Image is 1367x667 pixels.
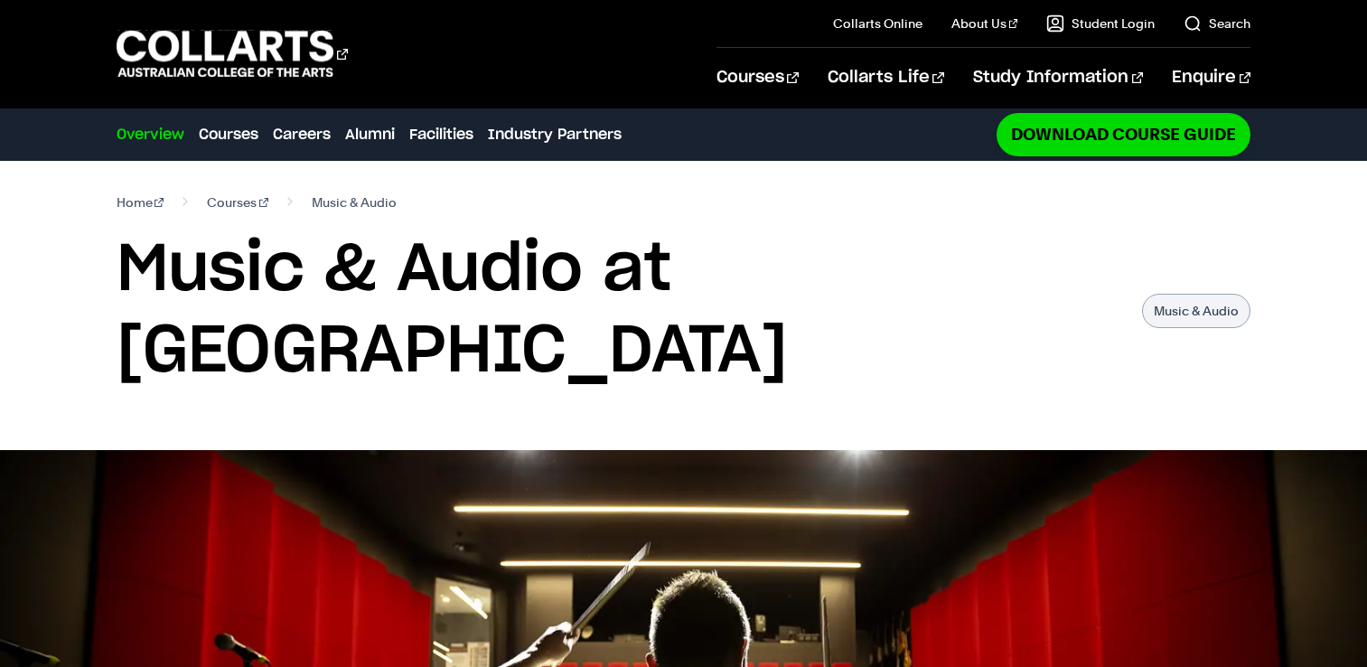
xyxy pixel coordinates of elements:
span: Music & Audio [312,190,397,215]
a: Careers [273,124,331,146]
a: Facilities [409,124,473,146]
a: Download Course Guide [997,113,1250,155]
div: Go to homepage [117,28,348,80]
a: Home [117,190,164,215]
a: Industry Partners [488,124,622,146]
a: Courses [207,190,268,215]
a: Courses [716,48,799,108]
a: Search [1184,14,1250,33]
h1: Music & Audio at [GEOGRAPHIC_DATA] [117,230,1125,392]
a: Enquire [1172,48,1250,108]
a: Study Information [973,48,1143,108]
a: About Us [951,14,1018,33]
p: Music & Audio [1142,294,1250,328]
a: Collarts Life [828,48,944,108]
a: Courses [199,124,258,146]
a: Overview [117,124,184,146]
a: Alumni [345,124,395,146]
a: Collarts Online [833,14,922,33]
a: Student Login [1046,14,1155,33]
